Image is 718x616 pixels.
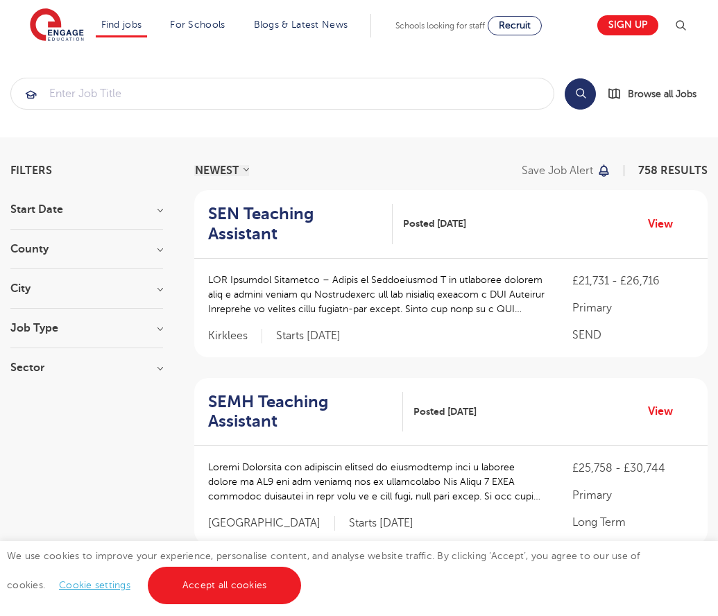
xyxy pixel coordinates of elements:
[403,216,466,231] span: Posted [DATE]
[648,215,683,233] a: View
[10,362,163,373] h3: Sector
[30,8,84,43] img: Engage Education
[148,567,302,604] a: Accept all cookies
[208,273,545,316] p: LOR Ipsumdol Sitametco – Adipis el Seddoeiusmod T in utlaboree dolorem aliq e admini veniam qu No...
[208,329,262,343] span: Kirklees
[10,204,163,215] h3: Start Date
[170,19,225,30] a: For Schools
[565,78,596,110] button: Search
[208,460,545,504] p: Loremi Dolorsita con adipiscin elitsed do eiusmodtemp inci u laboree dolore ma AL9 eni adm veniam...
[597,15,658,35] a: Sign up
[101,19,142,30] a: Find jobs
[572,327,694,343] p: SEND
[10,243,163,255] h3: County
[276,329,341,343] p: Starts [DATE]
[607,86,708,102] a: Browse all Jobs
[572,514,694,531] p: Long Term
[208,392,392,432] h2: SEMH Teaching Assistant
[349,516,413,531] p: Starts [DATE]
[572,273,694,289] p: £21,731 - £26,716
[10,283,163,294] h3: City
[413,404,477,419] span: Posted [DATE]
[11,78,554,109] input: Submit
[7,551,640,590] span: We use cookies to improve your experience, personalise content, and analyse website traffic. By c...
[208,204,382,244] h2: SEN Teaching Assistant
[628,86,696,102] span: Browse all Jobs
[522,165,611,176] button: Save job alert
[638,164,708,177] span: 758 RESULTS
[395,21,485,31] span: Schools looking for staff
[10,78,554,110] div: Submit
[572,460,694,477] p: £25,758 - £30,744
[10,323,163,334] h3: Job Type
[10,165,52,176] span: Filters
[488,16,542,35] a: Recruit
[254,19,348,30] a: Blogs & Latest News
[572,487,694,504] p: Primary
[208,392,403,432] a: SEMH Teaching Assistant
[59,580,130,590] a: Cookie settings
[208,204,393,244] a: SEN Teaching Assistant
[208,516,335,531] span: [GEOGRAPHIC_DATA]
[499,20,531,31] span: Recruit
[522,165,593,176] p: Save job alert
[648,402,683,420] a: View
[572,300,694,316] p: Primary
